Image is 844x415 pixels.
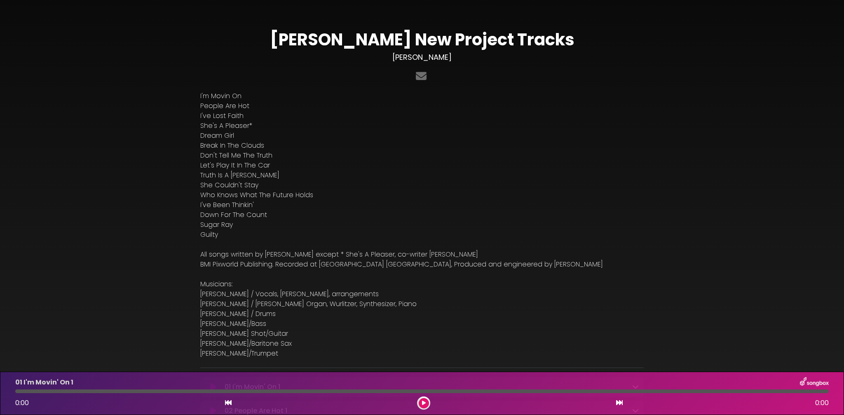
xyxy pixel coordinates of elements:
p: People Are Hot [200,101,644,111]
p: All songs written by [PERSON_NAME] except * She's A Pleaser, co-writer [PERSON_NAME] [200,250,644,259]
h1: [PERSON_NAME] New Project Tracks [200,30,644,50]
p: She's A Pleaser* [200,121,644,131]
h3: [PERSON_NAME] [200,53,644,62]
p: 01 I'm Movin' On 1 [15,377,73,387]
p: Guilty [200,230,644,240]
p: Musicians: [200,279,644,289]
img: songbox-logo-white.png [800,377,829,388]
p: [PERSON_NAME] Shot/Guitar [200,329,644,339]
p: I've Been Thinkin' [200,200,644,210]
p: Don't Tell Me The Truth [200,151,644,160]
span: 0:00 [815,398,829,408]
p: Sugar Ray [200,220,644,230]
p: Let's Play It In The Car [200,160,644,170]
p: Truth Is A [PERSON_NAME] [200,170,644,180]
p: I've Lost Faith [200,111,644,121]
p: I'm Movin On [200,91,644,101]
p: [PERSON_NAME] / Drums [200,309,644,319]
span: 0:00 [15,398,29,408]
p: [PERSON_NAME] / Vocals, [PERSON_NAME], arrangements [200,289,644,299]
p: She Couldn't Stay [200,180,644,190]
p: Break In The Clouds [200,141,644,151]
p: [PERSON_NAME]/Bass [200,319,644,329]
p: BMI Pixworld Publishing. Recorded at [GEOGRAPHIC_DATA] [GEOGRAPHIC_DATA], Produced and engineered... [200,259,644,269]
p: [PERSON_NAME] / [PERSON_NAME] Organ, Wurlitzer, Synthesizer, Piano [200,299,644,309]
p: Down For The Count [200,210,644,220]
p: [PERSON_NAME]/Trumpet [200,349,644,358]
p: Who Knows What The Future Holds [200,190,644,200]
p: [PERSON_NAME]/Baritone Sax [200,339,644,349]
p: Dream Girl [200,131,644,141]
